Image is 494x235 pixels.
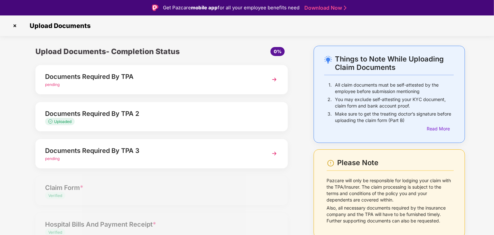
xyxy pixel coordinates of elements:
div: Things to Note While Uploading Claim Documents [335,55,454,71]
p: 2. [328,96,332,109]
div: Read More [427,125,454,132]
div: Upload Documents- Completion Status [35,46,204,57]
div: Get Pazcare for all your employee benefits need [163,4,299,12]
img: svg+xml;base64,PHN2ZyBpZD0iV2FybmluZ18tXzI0eDI0IiBkYXRhLW5hbWU9Ildhcm5pbmcgLSAyNHgyNCIgeG1sbnM9Im... [327,159,335,167]
span: 0% [274,49,281,54]
img: svg+xml;base64,PHN2ZyBpZD0iTmV4dCIgeG1sbnM9Imh0dHA6Ly93d3cudzMub3JnLzIwMDAvc3ZnIiB3aWR0aD0iMzYiIG... [269,148,280,159]
span: Upload Documents [23,22,94,30]
a: Download Now [304,5,345,11]
strong: mobile app [191,5,218,11]
img: svg+xml;base64,PHN2ZyB4bWxucz0iaHR0cDovL3d3dy53My5vcmcvMjAwMC9zdmciIHdpZHRoPSIyNC4wOTMiIGhlaWdodD... [324,56,332,63]
p: Make sure to get the treating doctor’s signature before uploading the claim form (Part B) [335,111,454,124]
div: Documents Required By TPA [45,71,259,82]
div: Documents Required By TPA 2 [45,108,259,119]
img: svg+xml;base64,PHN2ZyBpZD0iQ3Jvc3MtMzJ4MzIiIHhtbG5zPSJodHRwOi8vd3d3LnczLm9yZy8yMDAwL3N2ZyIgd2lkdG... [10,21,20,31]
p: Pazcare will only be responsible for lodging your claim with the TPA/Insurer. The claim processin... [327,177,454,203]
div: Please Note [337,158,454,167]
p: You may exclude self-attesting your KYC document, claim form and bank account proof. [335,96,454,109]
p: 1. [328,82,332,95]
img: svg+xml;base64,PHN2ZyBpZD0iTmV4dCIgeG1sbnM9Imh0dHA6Ly93d3cudzMub3JnLzIwMDAvc3ZnIiB3aWR0aD0iMzYiIG... [269,74,280,85]
div: Documents Required By TPA 3 [45,146,259,156]
p: Also, all necessary documents required by the insurance company and the TPA will have to be furni... [327,205,454,224]
img: Logo [152,5,158,11]
span: Uploaded [54,119,71,124]
img: Stroke [344,5,347,11]
p: All claim documents must be self-attested by the employee before submission mentioning [335,82,454,95]
span: pending [45,156,60,161]
img: svg+xml;base64,PHN2ZyB4bWxucz0iaHR0cDovL3d3dy53My5vcmcvMjAwMC9zdmciIHdpZHRoPSIxMy4zMzMiIGhlaWdodD... [48,119,54,124]
span: pending [45,82,60,87]
p: 3. [328,111,332,124]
